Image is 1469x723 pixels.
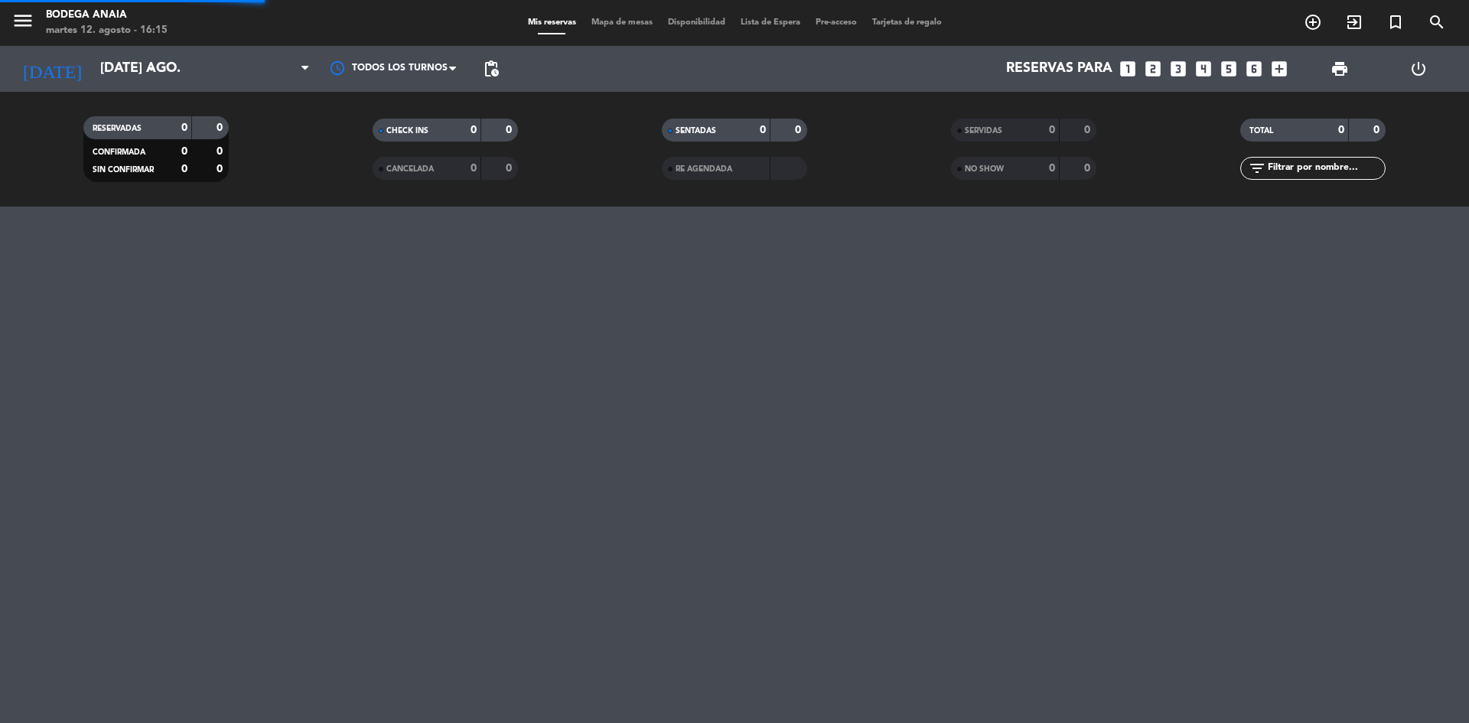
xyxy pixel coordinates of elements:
[142,60,161,78] i: arrow_drop_down
[482,60,500,78] span: pending_actions
[506,125,515,135] strong: 0
[1338,125,1344,135] strong: 0
[1331,60,1349,78] span: print
[93,148,145,156] span: CONFIRMADA
[1143,59,1163,79] i: looks_two
[660,18,733,27] span: Disponibilidad
[1244,59,1264,79] i: looks_6
[471,163,477,174] strong: 0
[965,165,1004,173] span: NO SHOW
[1269,59,1289,79] i: add_box
[11,52,93,86] i: [DATE]
[1049,125,1055,135] strong: 0
[1386,13,1405,31] i: turned_in_not
[520,18,584,27] span: Mis reservas
[1084,125,1093,135] strong: 0
[46,8,168,23] div: Bodega Anaia
[11,9,34,37] button: menu
[1248,159,1266,177] i: filter_list
[1219,59,1239,79] i: looks_5
[1373,125,1383,135] strong: 0
[386,127,428,135] span: CHECK INS
[795,125,804,135] strong: 0
[865,18,949,27] span: Tarjetas de regalo
[584,18,660,27] span: Mapa de mesas
[965,127,1002,135] span: SERVIDAS
[676,165,732,173] span: RE AGENDADA
[1168,59,1188,79] i: looks_3
[386,165,434,173] span: CANCELADA
[733,18,808,27] span: Lista de Espera
[1049,163,1055,174] strong: 0
[93,125,142,132] span: RESERVADAS
[181,164,187,174] strong: 0
[11,9,34,32] i: menu
[1194,59,1213,79] i: looks_4
[808,18,865,27] span: Pre-acceso
[217,146,226,157] strong: 0
[506,163,515,174] strong: 0
[217,164,226,174] strong: 0
[760,125,766,135] strong: 0
[46,23,168,38] div: martes 12. agosto - 16:15
[1409,60,1428,78] i: power_settings_new
[1345,13,1363,31] i: exit_to_app
[181,122,187,133] strong: 0
[1249,127,1273,135] span: TOTAL
[471,125,477,135] strong: 0
[676,127,716,135] span: SENTADAS
[1428,13,1446,31] i: search
[1006,61,1112,77] span: Reservas para
[1379,46,1458,92] div: LOG OUT
[181,146,187,157] strong: 0
[1084,163,1093,174] strong: 0
[217,122,226,133] strong: 0
[1304,13,1322,31] i: add_circle_outline
[93,166,154,174] span: SIN CONFIRMAR
[1118,59,1138,79] i: looks_one
[1266,160,1385,177] input: Filtrar por nombre...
